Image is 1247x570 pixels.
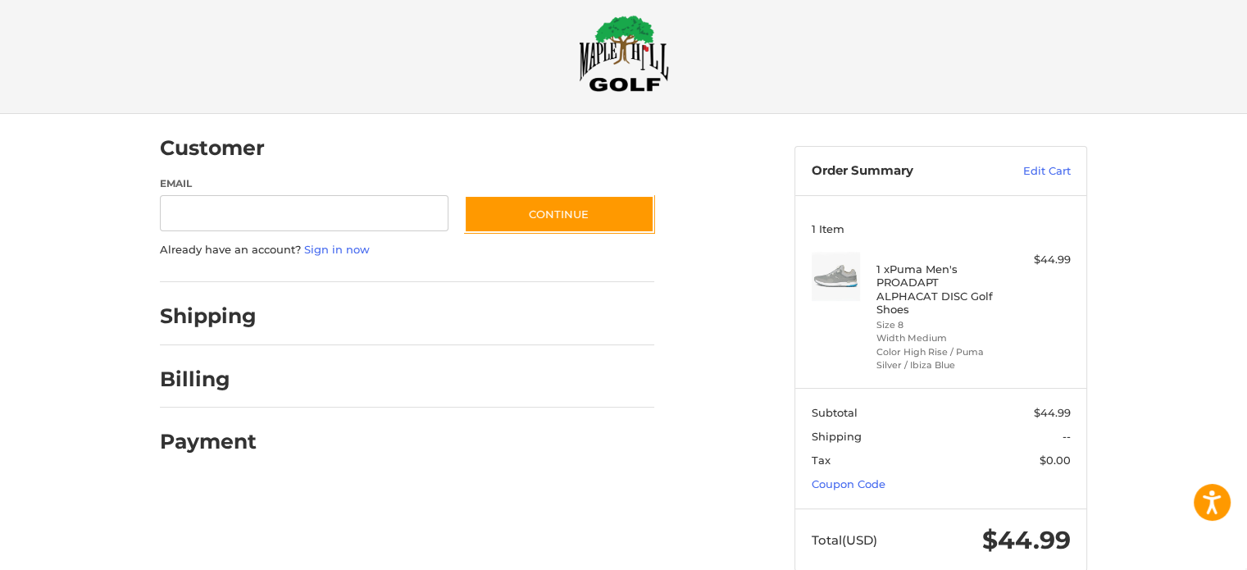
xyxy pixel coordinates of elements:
li: Size 8 [876,318,1002,332]
a: Sign in now [304,243,370,256]
label: Email [160,176,448,191]
h3: 1 Item [812,222,1071,235]
a: Edit Cart [988,163,1071,180]
li: Width Medium [876,331,1002,345]
h3: Order Summary [812,163,988,180]
li: Color High Rise / Puma Silver / Ibiza Blue [876,345,1002,372]
img: Maple Hill Golf [579,15,669,92]
span: Tax [812,454,831,467]
div: $44.99 [1006,252,1071,268]
button: Continue [464,195,654,233]
span: Total (USD) [812,532,877,548]
h2: Shipping [160,303,257,329]
span: -- [1063,430,1071,443]
span: $0.00 [1040,454,1071,467]
p: Already have an account? [160,242,654,258]
h2: Customer [160,135,265,161]
span: Shipping [812,430,862,443]
h4: 1 x Puma Men's PROADAPT ALPHACAT DISC Golf Shoes [876,262,1002,316]
h2: Billing [160,367,256,392]
span: $44.99 [982,525,1071,555]
h2: Payment [160,429,257,454]
a: Coupon Code [812,477,885,490]
span: $44.99 [1034,406,1071,419]
span: Subtotal [812,406,858,419]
